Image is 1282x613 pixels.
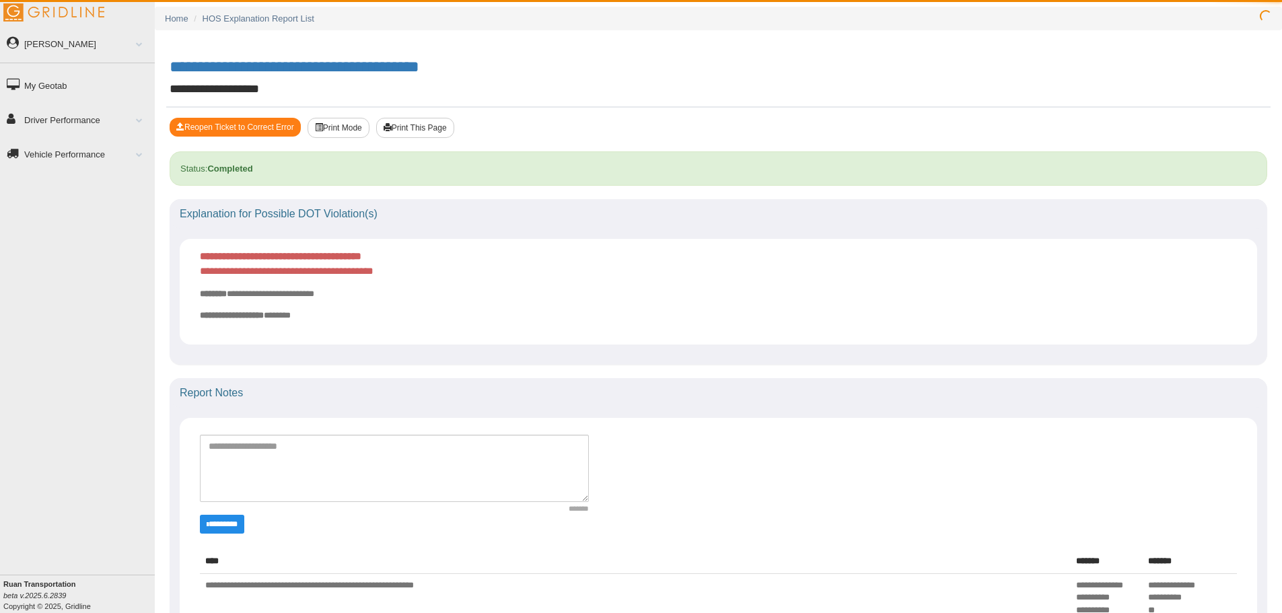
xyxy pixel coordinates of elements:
[170,378,1267,408] div: Report Notes
[3,3,104,22] img: Gridline
[3,579,155,612] div: Copyright © 2025, Gridline
[207,164,252,174] strong: Completed
[165,13,188,24] a: Home
[376,118,454,138] button: Print This Page
[308,118,369,138] button: Print Mode
[203,13,314,24] a: HOS Explanation Report List
[3,591,66,600] i: beta v.2025.6.2839
[170,199,1267,229] div: Explanation for Possible DOT Violation(s)
[3,580,76,588] b: Ruan Transportation
[200,515,244,534] button: Change Filter Options
[170,151,1267,186] div: Status:
[170,118,301,137] button: Reopen Ticket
